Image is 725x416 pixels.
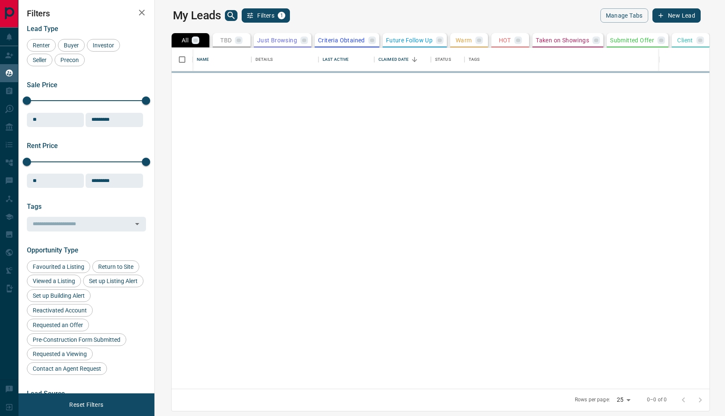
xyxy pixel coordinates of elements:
button: Filters1 [242,8,290,23]
div: Pre-Construction Form Submitted [27,333,126,346]
div: Viewed a Listing [27,275,81,287]
div: Investor [87,39,120,52]
button: New Lead [652,8,701,23]
div: Claimed Date [374,48,431,71]
button: Open [131,218,143,230]
div: Buyer [58,39,85,52]
p: Submitted Offer [610,37,654,43]
div: Favourited a Listing [27,260,90,273]
span: Pre-Construction Form Submitted [30,336,123,343]
button: search button [225,10,237,21]
div: Last Active [323,48,349,71]
p: Future Follow Up [386,37,433,43]
span: Renter [30,42,53,49]
p: Rows per page: [575,396,610,403]
div: Tags [469,48,480,71]
span: Set up Listing Alert [86,278,141,284]
div: Name [193,48,251,71]
div: Renter [27,39,56,52]
div: Precon [55,54,85,66]
span: Precon [57,57,82,63]
p: Warm [456,37,472,43]
div: Set up Listing Alert [83,275,143,287]
span: Lead Type [27,25,58,33]
p: Criteria Obtained [318,37,365,43]
p: 0–0 of 0 [647,396,667,403]
p: All [182,37,188,43]
div: 25 [613,394,634,406]
div: Last Active [318,48,374,71]
span: Contact an Agent Request [30,365,104,372]
div: Return to Site [92,260,139,273]
div: Claimed Date [378,48,409,71]
button: Manage Tabs [600,8,648,23]
div: Seller [27,54,52,66]
span: 1 [279,13,284,18]
p: Just Browsing [257,37,297,43]
div: Requested an Offer [27,319,89,331]
div: Reactivated Account [27,304,93,317]
p: Client [677,37,693,43]
h2: Filters [27,8,146,18]
button: Reset Filters [64,398,109,412]
div: Status [431,48,464,71]
span: Reactivated Account [30,307,90,314]
span: Viewed a Listing [30,278,78,284]
div: Tags [464,48,688,71]
span: Requested an Offer [30,322,86,328]
h1: My Leads [173,9,221,22]
span: Set up Building Alert [30,292,88,299]
span: Rent Price [27,142,58,150]
div: Status [435,48,451,71]
p: HOT [499,37,511,43]
div: Set up Building Alert [27,289,91,302]
span: Sale Price [27,81,57,89]
div: Requested a Viewing [27,348,93,360]
div: Name [197,48,209,71]
span: Opportunity Type [27,246,78,254]
button: Sort [409,54,420,65]
span: Investor [90,42,117,49]
p: Taken on Showings [536,37,589,43]
div: Details [251,48,318,71]
span: Tags [27,203,42,211]
div: Details [256,48,273,71]
span: Favourited a Listing [30,263,87,270]
span: Seller [30,57,50,63]
p: TBD [220,37,232,43]
span: Requested a Viewing [30,351,90,357]
span: Lead Source [27,390,65,398]
span: Return to Site [95,263,136,270]
span: Buyer [61,42,82,49]
div: Contact an Agent Request [27,362,107,375]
